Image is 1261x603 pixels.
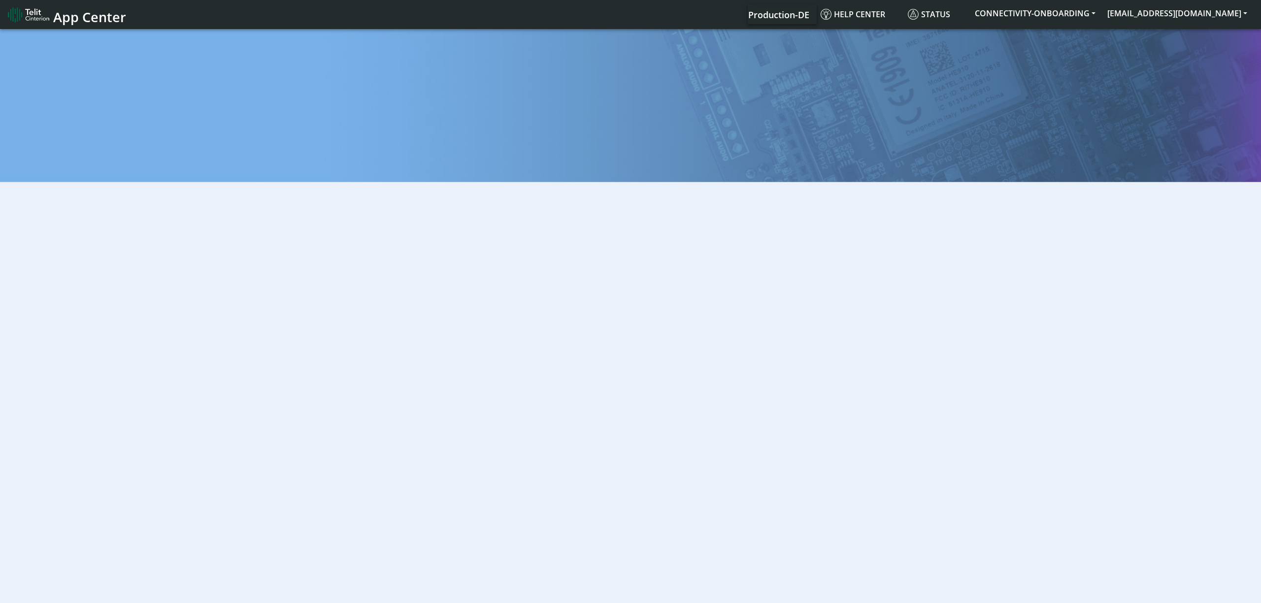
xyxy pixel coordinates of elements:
span: Help center [821,9,885,20]
a: Status [904,4,969,24]
a: Your current platform instance [748,4,809,24]
a: App Center [8,4,125,25]
img: knowledge.svg [821,9,831,20]
button: [EMAIL_ADDRESS][DOMAIN_NAME] [1101,4,1253,22]
span: Status [908,9,950,20]
span: App Center [53,8,126,26]
span: Production-DE [748,9,809,21]
img: status.svg [908,9,919,20]
button: CONNECTIVITY-ONBOARDING [969,4,1101,22]
a: Help center [817,4,904,24]
img: logo-telit-cinterion-gw-new.png [8,7,49,23]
